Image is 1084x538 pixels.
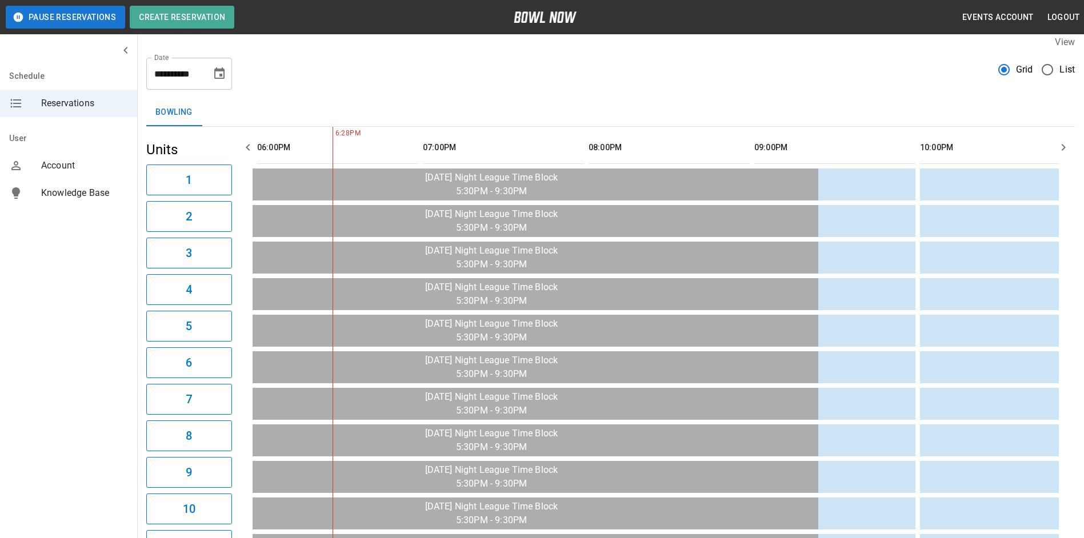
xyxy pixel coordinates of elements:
button: 1 [146,164,232,195]
button: 9 [146,457,232,488]
button: 8 [146,420,232,451]
label: View [1055,37,1075,47]
h6: 1 [186,171,192,189]
button: 5 [146,311,232,342]
span: Grid [1016,63,1033,77]
span: 6:28PM [333,128,335,139]
button: Choose date, selected date is Aug 29, 2025 [208,62,231,85]
button: Bowling [146,99,202,126]
h6: 5 [186,317,192,335]
h6: 9 [186,463,192,481]
h6: 6 [186,354,192,372]
h6: 4 [186,280,192,299]
h6: 7 [186,390,192,408]
button: 7 [146,384,232,415]
span: Knowledge Base [41,186,128,200]
span: List [1059,63,1075,77]
div: inventory tabs [146,99,1075,126]
button: 10 [146,493,232,524]
button: Events Account [958,7,1038,28]
button: 6 [146,347,232,378]
img: logo [514,11,577,23]
button: 2 [146,201,232,232]
h5: Units [146,140,232,159]
h6: 2 [186,207,192,226]
button: Logout [1043,7,1084,28]
span: Reservations [41,97,128,110]
h6: 8 [186,427,192,445]
span: Account [41,159,128,172]
h6: 10 [183,500,195,518]
button: Create Reservation [130,6,234,29]
button: 3 [146,238,232,268]
h6: 3 [186,244,192,262]
button: 4 [146,274,232,305]
button: Pause Reservations [6,6,125,29]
